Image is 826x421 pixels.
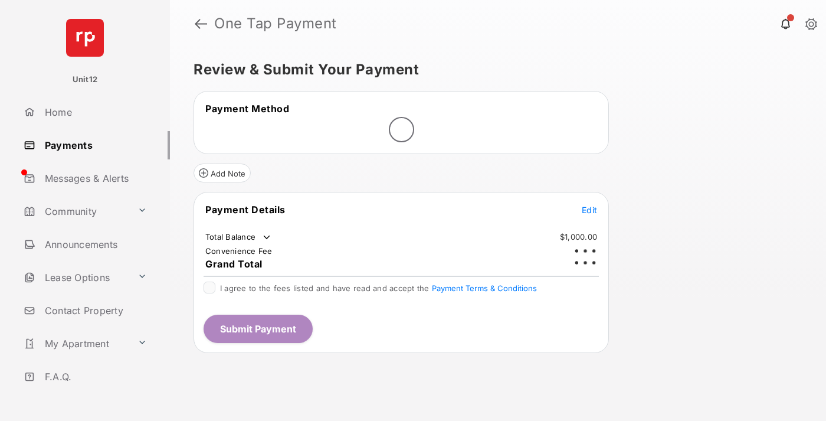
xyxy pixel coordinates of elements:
[220,283,537,293] span: I agree to the fees listed and have read and accept the
[19,296,170,325] a: Contact Property
[214,17,337,31] strong: One Tap Payment
[66,19,104,57] img: svg+xml;base64,PHN2ZyB4bWxucz0iaHR0cDovL3d3dy53My5vcmcvMjAwMC9zdmciIHdpZHRoPSI2NCIgaGVpZ2h0PSI2NC...
[204,315,313,343] button: Submit Payment
[19,164,170,192] a: Messages & Alerts
[205,246,273,256] td: Convenience Fee
[19,230,170,259] a: Announcements
[194,63,793,77] h5: Review & Submit Your Payment
[559,231,598,242] td: $1,000.00
[582,204,597,216] button: Edit
[19,363,170,391] a: F.A.Q.
[19,263,133,292] a: Lease Options
[582,205,597,215] span: Edit
[73,74,98,86] p: Unit12
[205,103,289,115] span: Payment Method
[19,197,133,226] a: Community
[432,283,537,293] button: I agree to the fees listed and have read and accept the
[205,258,263,270] span: Grand Total
[205,204,286,216] span: Payment Details
[194,164,251,182] button: Add Note
[19,131,170,159] a: Payments
[19,329,133,358] a: My Apartment
[19,98,170,126] a: Home
[205,231,273,243] td: Total Balance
